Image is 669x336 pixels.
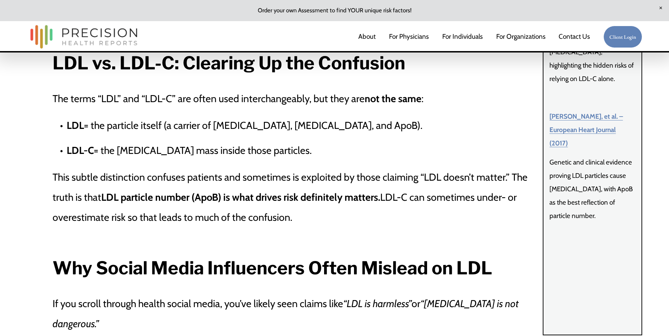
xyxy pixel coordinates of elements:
a: For Individuals [442,30,483,44]
img: Precision Health Reports [27,22,141,52]
p: If you scroll through health social media, you’ve likely seen claims like or [53,293,539,334]
a: About [358,30,376,44]
strong: Why Social Media Influencers Often Mislead on LDL [53,257,492,279]
a: Client Login [603,26,642,48]
a: [PERSON_NAME], et al. – European Heart Journal (2017) [549,112,623,147]
em: “[MEDICAL_DATA] is not dangerous.” [53,297,521,330]
a: For Physicians [389,30,429,44]
a: Contact Us [559,30,590,44]
strong: LDL-C [67,144,94,156]
strong: LDL particle number (ApoB) is what drives risk definitely matters. [101,191,380,203]
p: This subtle distinction confuses patients and sometimes is exploited by those claiming “LDL doesn... [53,167,539,227]
p: = the [MEDICAL_DATA] mass inside those particles. [67,140,539,160]
p: The terms “LDL” and “LDL-C” are often used interchangeably, but they are : [53,88,539,108]
p: = the particle itself (a carrier of [MEDICAL_DATA], [MEDICAL_DATA], and ApoB). [67,115,539,135]
strong: LDL vs. LDL-C: Clearing Up the Confusion [53,52,405,74]
strong: LDL [67,119,84,131]
span: For Organizations [496,30,546,43]
em: “LDL is harmless” [343,297,412,310]
strong: not the same [365,92,421,105]
iframe: Chat Widget [542,246,669,336]
p: Genetic and clinical evidence proving LDL particles cause [MEDICAL_DATA], with ApoB as the best r... [549,156,635,223]
a: folder dropdown [496,30,546,44]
